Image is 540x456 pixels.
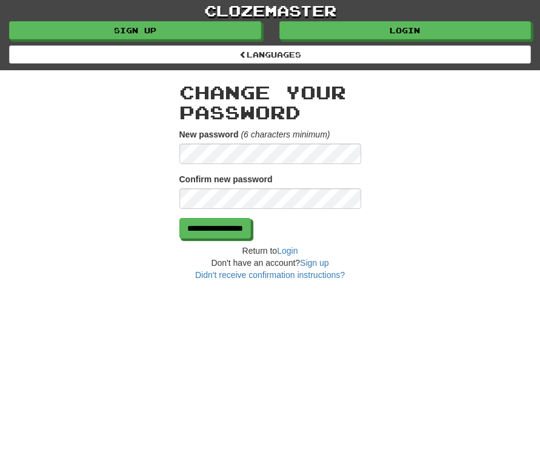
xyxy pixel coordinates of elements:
a: Didn't receive confirmation instructions? [195,270,345,280]
a: Sign up [9,21,261,39]
a: Login [279,21,532,39]
a: Sign up [300,258,328,268]
h2: Change your password [179,82,361,122]
a: Login [277,246,298,256]
em: (6 characters minimum) [241,130,330,139]
a: Languages [9,45,531,64]
label: Confirm new password [179,173,273,185]
label: New password [179,128,239,140]
div: Return to Don't have an account? [179,245,361,281]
